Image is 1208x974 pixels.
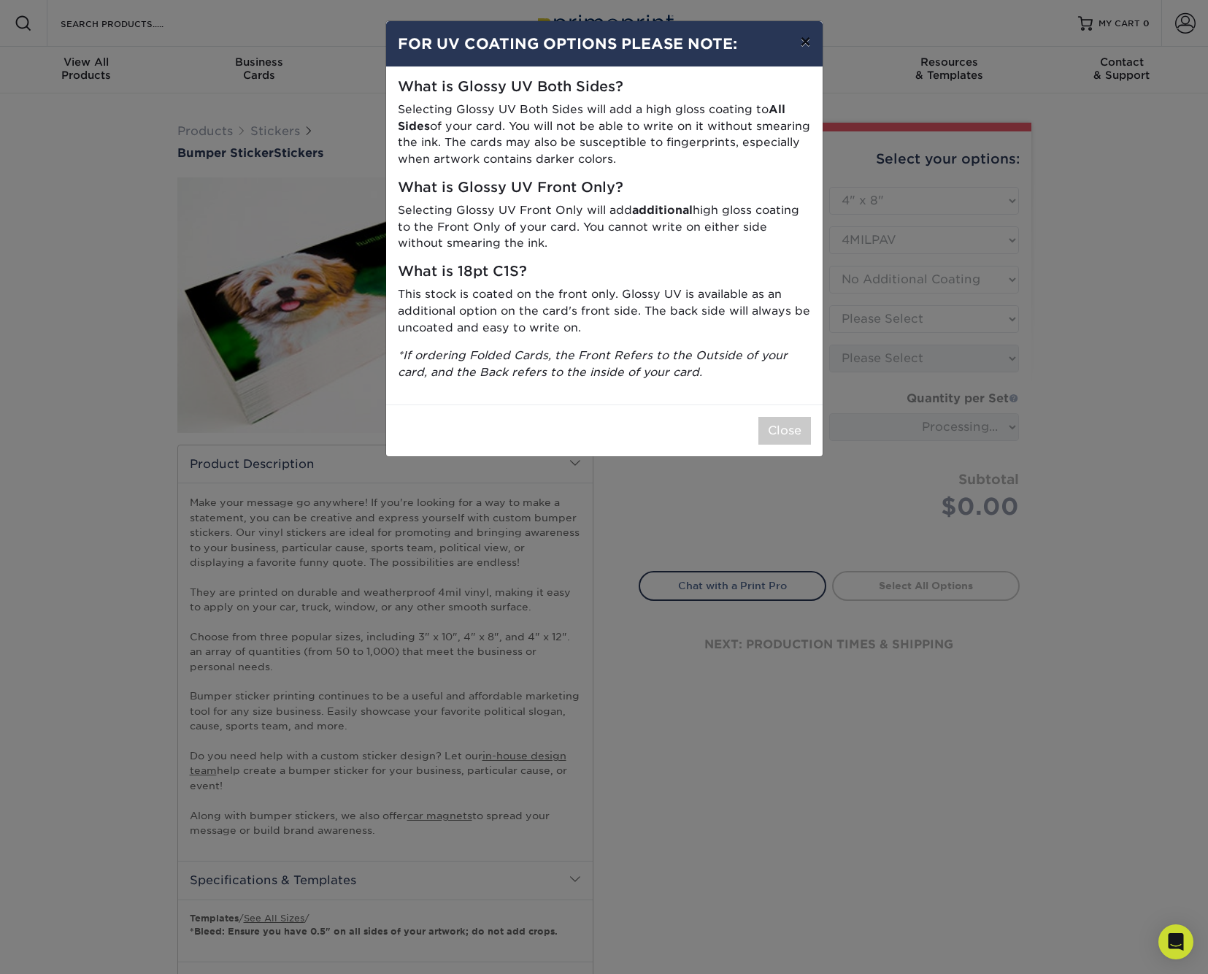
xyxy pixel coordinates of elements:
button: × [788,21,822,62]
i: *If ordering Folded Cards, the Front Refers to the Outside of your card, and the Back refers to t... [398,348,788,379]
p: Selecting Glossy UV Both Sides will add a high gloss coating to of your card. You will not be abl... [398,101,811,168]
h5: What is Glossy UV Both Sides? [398,79,811,96]
h5: What is Glossy UV Front Only? [398,180,811,196]
strong: additional [632,203,693,217]
strong: All Sides [398,102,785,133]
p: This stock is coated on the front only. Glossy UV is available as an additional option on the car... [398,286,811,336]
button: Close [758,417,811,445]
div: Open Intercom Messenger [1158,924,1193,959]
p: Selecting Glossy UV Front Only will add high gloss coating to the Front Only of your card. You ca... [398,202,811,252]
h5: What is 18pt C1S? [398,264,811,280]
h4: FOR UV COATING OPTIONS PLEASE NOTE: [398,33,811,55]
